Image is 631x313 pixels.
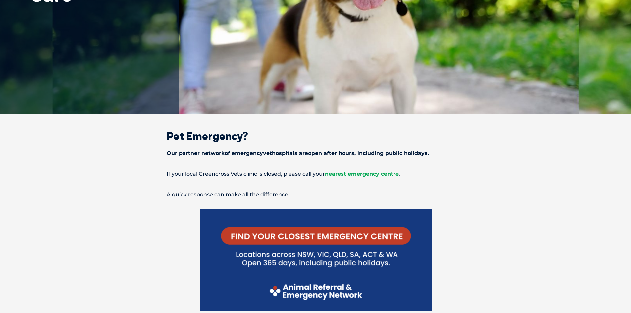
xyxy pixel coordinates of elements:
[225,150,263,156] span: of emergency
[143,131,488,141] h2: Pet Emergency?
[299,150,308,156] span: are
[308,150,429,156] span: open after hours, including public holidays.
[272,150,297,156] span: hospitals
[325,171,399,177] a: nearest emergency centre
[167,150,225,156] span: Our partner network
[399,171,400,177] span: .
[167,171,325,177] span: If your local Greencross Vets clinic is closed, please call your
[167,191,289,198] span: A quick response can make all the difference.
[263,150,272,156] span: vet
[200,209,432,310] img: Find your local emergency centre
